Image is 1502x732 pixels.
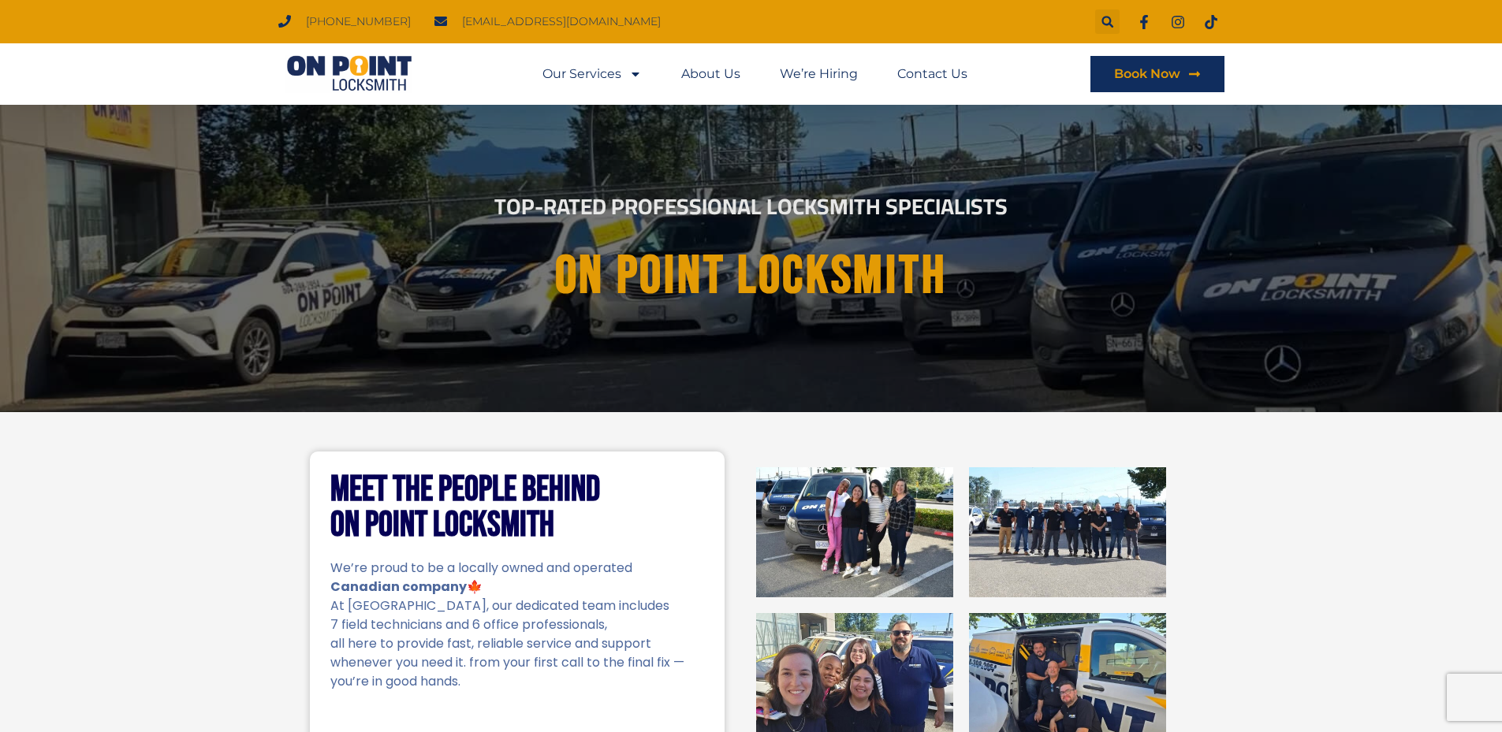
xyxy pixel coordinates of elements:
h2: Top-Rated Professional Locksmith Specialists [313,195,1190,217]
a: Contact Us [897,56,967,92]
p: 🍁 At [GEOGRAPHIC_DATA], our dedicated team includes [330,578,704,615]
img: On Point Locksmith Port Coquitlam, BC 2 [969,467,1166,597]
p: 7 field technicians and 6 office professionals, [330,615,704,634]
span: [PHONE_NUMBER] [302,11,411,32]
strong: Canadian company [330,578,467,596]
a: We’re Hiring [780,56,858,92]
span: [EMAIL_ADDRESS][DOMAIN_NAME] [458,11,661,32]
span: Book Now [1114,68,1180,80]
div: Search [1095,9,1120,34]
a: Book Now [1090,56,1224,92]
nav: Menu [542,56,967,92]
img: On Point Locksmith Port Coquitlam, BC 1 [756,467,953,597]
a: About Us [681,56,740,92]
a: Our Services [542,56,642,92]
h2: Meet the People Behind On Point Locksmith [330,472,704,543]
p: all here to provide fast, reliable service and support [330,634,704,653]
p: We’re proud to be a locally owned and operated [330,559,704,578]
p: whenever you need it. from your first call to the final fix — [330,653,704,672]
p: you’re in good hands. [330,672,704,691]
h1: On point Locksmith [326,247,1176,306]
